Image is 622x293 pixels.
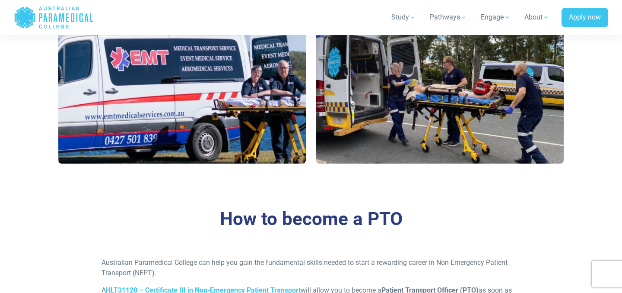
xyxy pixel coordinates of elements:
a: About [519,5,555,29]
a: Study [386,5,421,29]
a: Engage [476,5,516,29]
a: Pathways [425,5,472,29]
a: Apply now [562,8,608,28]
p: Australian Paramedical College can help you gain the fundamental skills needed to start a rewardi... [102,258,521,278]
h3: How to become a PTO [58,208,564,230]
a: Australian Paramedical College [14,3,94,32]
